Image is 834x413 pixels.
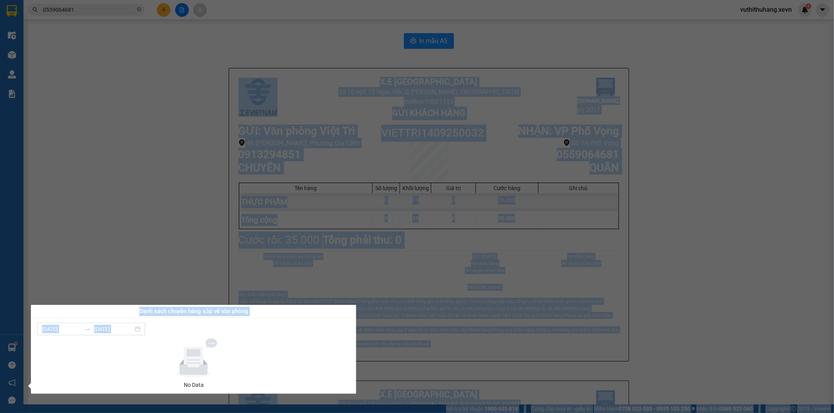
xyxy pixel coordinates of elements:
div: Danh sách chuyến hàng sắp về văn phòng [37,307,350,316]
div: No Data [40,381,347,389]
span: swap-right [84,326,91,332]
input: Đến ngày [94,325,133,333]
input: Từ ngày [42,325,81,333]
span: to [84,326,91,332]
